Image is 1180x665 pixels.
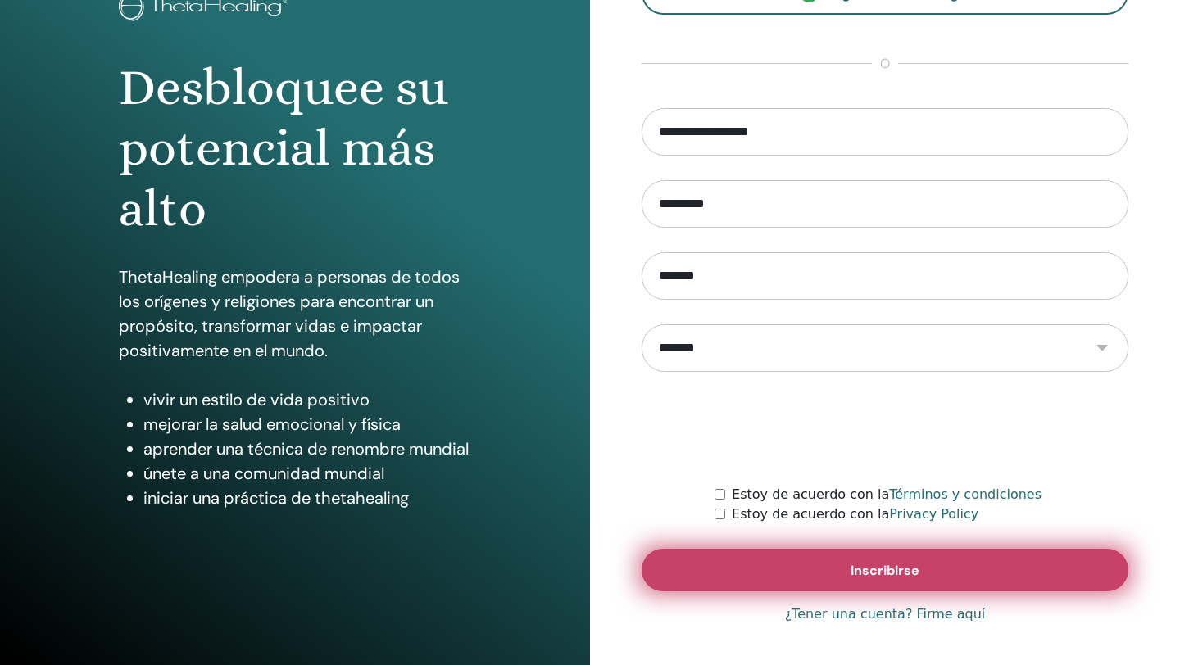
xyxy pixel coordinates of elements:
a: Términos y condiciones [889,486,1042,502]
button: Inscribirse [642,549,1128,591]
a: ¿Tener una cuenta? Firme aquí [785,604,986,624]
label: Estoy de acuerdo con la [732,485,1042,504]
h1: Desbloquee su potencial más alto [119,57,471,240]
label: Estoy de acuerdo con la [732,504,978,524]
p: ThetaHealing empodera a personas de todos los orígenes y religiones para encontrar un propósito, ... [119,265,471,363]
span: Inscribirse [851,562,919,579]
li: únete a una comunidad mundial [143,461,471,486]
span: o [872,54,898,74]
li: mejorar la salud emocional y física [143,412,471,437]
li: aprender una técnica de renombre mundial [143,437,471,461]
a: Privacy Policy [889,506,978,522]
iframe: reCAPTCHA [760,396,1010,460]
li: iniciar una práctica de thetahealing [143,486,471,510]
li: vivir un estilo de vida positivo [143,387,471,412]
